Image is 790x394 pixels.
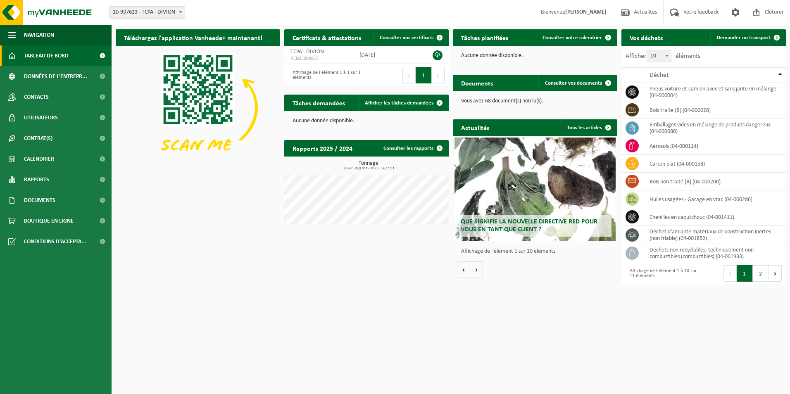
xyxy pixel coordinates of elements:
[24,87,49,107] span: Contacts
[453,29,516,45] h2: Tâches planifiées
[723,265,737,282] button: Previous
[288,166,449,171] span: 2024: 78,970 t - 2025: 54,111 t
[643,208,786,226] td: chenilles en caoutchouc (04-001411)
[24,45,69,66] span: Tableau de bord
[284,95,353,111] h2: Tâches demandées
[358,95,448,111] a: Afficher les tâches demandées
[116,29,271,45] h2: Téléchargez l'application Vanheede+ maintenant!
[647,50,671,62] span: 10
[650,72,669,78] span: Déchet
[647,50,671,62] span: 10
[453,75,501,91] h2: Documents
[626,264,700,282] div: Affichage de l'élément 1 à 10 sur 11 éléments
[538,75,616,91] a: Consulter vos documents
[24,25,54,45] span: Navigation
[24,107,58,128] span: Utilisateurs
[24,231,86,252] span: Conditions d'accepta...
[284,29,369,45] h2: Certificats & attestations
[565,9,607,15] strong: [PERSON_NAME]
[543,35,602,40] span: Consulter votre calendrier
[457,261,470,278] button: Vorige
[643,137,786,155] td: aérosols (04-000114)
[453,119,497,135] h2: Actualités
[365,100,433,106] span: Afficher les tâches demandées
[24,190,55,211] span: Documents
[536,29,616,46] a: Consulter votre calendrier
[626,53,700,59] label: Afficher éléments
[717,35,771,40] span: Demander un transport
[643,101,786,119] td: bois traité (B) (04-000028)
[561,119,616,136] a: Tous les articles
[288,161,449,171] h3: Tonnage
[643,83,786,101] td: pneus voiture et camion avec et sans jante en mélange (04-000004)
[109,7,185,18] span: 10-937623 - TCPA - DIVION
[293,118,440,124] p: Aucune donnée disponible.
[380,35,433,40] span: Consulter vos certificats
[377,140,448,157] a: Consulter les rapports
[432,67,445,83] button: Next
[461,53,609,59] p: Aucune donnée disponible.
[621,29,671,45] h2: Vos déchets
[461,249,613,254] p: Affichage de l'élément 1 sur 10 éléments
[24,128,52,149] span: Contrat(s)
[643,244,786,262] td: déchets non recyclables, techniquement non combustibles (combustibles) (04-001933)
[416,67,432,83] button: 1
[643,226,786,244] td: déchet d'amiante matériaux de construction inertes (non friable) (04-001852)
[402,67,416,83] button: Previous
[288,66,362,84] div: Affichage de l'élément 1 à 1 sur 1 éléments
[753,265,769,282] button: 2
[737,265,753,282] button: 1
[24,149,54,169] span: Calendrier
[710,29,785,46] a: Demander un transport
[461,98,609,104] p: Vous avez 68 document(s) non lu(s).
[461,218,597,233] span: Que signifie la nouvelle directive RED pour vous en tant que client ?
[643,155,786,173] td: carton plat (04-000158)
[24,211,74,231] span: Boutique en ligne
[24,66,87,87] span: Données de l'entrepr...
[545,81,602,86] span: Consulter vos documents
[454,138,616,241] a: Que signifie la nouvelle directive RED pour vous en tant que client ?
[109,6,185,19] span: 10-937623 - TCPA - DIVION
[373,29,448,46] a: Consulter vos certificats
[643,173,786,190] td: bois non traité (A) (04-000200)
[290,49,324,55] span: TCPA - DIVION
[290,55,347,62] span: RED25004815
[643,119,786,137] td: emballages vides en mélange de produits dangereux (04-000080)
[116,46,280,169] img: Download de VHEPlus App
[643,190,786,208] td: huiles usagées - Garage en vrac (04-000286)
[470,261,483,278] button: Volgende
[24,169,49,190] span: Rapports
[284,140,361,156] h2: Rapports 2025 / 2024
[353,46,413,64] td: [DATE]
[769,265,782,282] button: Next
